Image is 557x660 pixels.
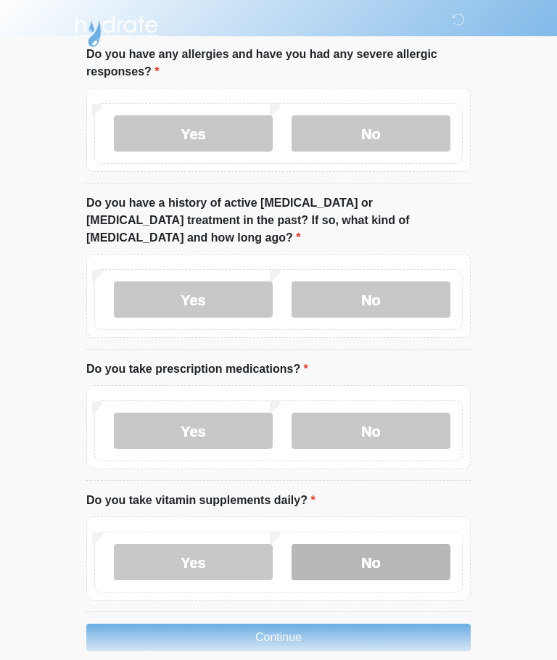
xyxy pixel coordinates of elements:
[114,544,273,580] label: Yes
[292,413,450,449] label: No
[86,46,471,81] label: Do you have any allergies and have you had any severe allergic responses?
[86,624,471,651] button: Continue
[114,413,273,449] label: Yes
[86,492,315,509] label: Do you take vitamin supplements daily?
[72,11,160,48] img: Hydrate IV Bar - Arcadia Logo
[292,115,450,152] label: No
[292,281,450,318] label: No
[86,360,308,378] label: Do you take prescription medications?
[114,281,273,318] label: Yes
[86,194,471,247] label: Do you have a history of active [MEDICAL_DATA] or [MEDICAL_DATA] treatment in the past? If so, wh...
[114,115,273,152] label: Yes
[292,544,450,580] label: No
